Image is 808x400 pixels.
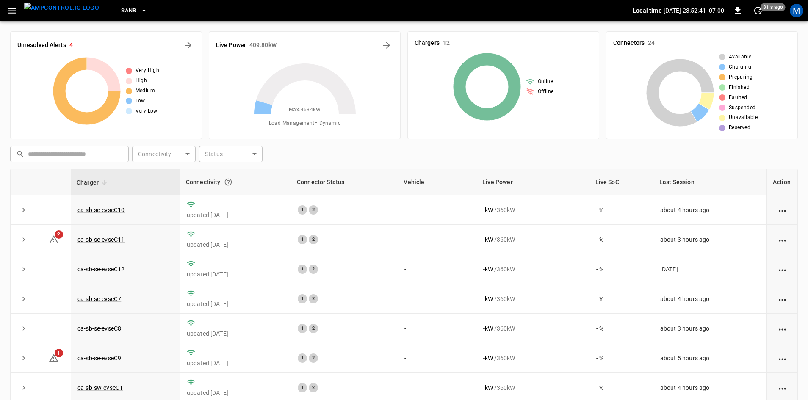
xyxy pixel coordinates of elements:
[483,383,582,392] div: / 360 kW
[398,343,476,373] td: -
[777,295,788,303] div: action cell options
[589,343,653,373] td: - %
[298,294,307,303] div: 1
[249,41,277,50] h6: 409.80 kW
[49,235,59,242] a: 2
[790,4,803,17] div: profile-icon
[187,211,284,219] p: updated [DATE]
[633,6,662,15] p: Local time
[589,254,653,284] td: - %
[483,295,582,303] div: / 360 kW
[589,195,653,225] td: - %
[187,389,284,397] p: updated [DATE]
[187,329,284,338] p: updated [DATE]
[49,354,59,361] a: 1
[309,205,318,215] div: 2
[483,295,493,303] p: - kW
[653,225,766,254] td: about 3 hours ago
[398,284,476,314] td: -
[653,169,766,195] th: Last Session
[298,324,307,333] div: 1
[298,235,307,244] div: 1
[398,314,476,343] td: -
[751,4,765,17] button: set refresh interval
[121,6,136,16] span: SanB
[181,39,195,52] button: All Alerts
[729,73,753,82] span: Preparing
[777,206,788,214] div: action cell options
[186,174,285,190] div: Connectivity
[589,284,653,314] td: - %
[17,292,30,305] button: expand row
[777,235,788,244] div: action cell options
[729,83,750,92] span: Finished
[17,204,30,216] button: expand row
[77,355,121,361] a: ca-sb-se-evseC9
[476,169,589,195] th: Live Power
[653,314,766,343] td: about 3 hours ago
[761,3,786,11] span: 31 s ago
[187,270,284,279] p: updated [DATE]
[136,97,145,105] span: Low
[729,94,747,102] span: Faulted
[380,39,393,52] button: Energy Overview
[55,349,63,357] span: 1
[653,284,766,314] td: about 4 hours ago
[298,265,307,274] div: 1
[69,41,73,50] h6: 4
[589,225,653,254] td: - %
[77,295,121,302] a: ca-sb-se-evseC7
[483,235,493,244] p: - kW
[291,169,398,195] th: Connector Status
[648,39,655,48] h6: 24
[77,384,123,391] a: ca-sb-sw-evseC1
[136,107,158,116] span: Very Low
[729,63,751,72] span: Charging
[766,169,797,195] th: Action
[483,265,493,273] p: - kW
[483,324,493,333] p: - kW
[309,265,318,274] div: 2
[55,230,63,239] span: 2
[538,77,553,86] span: Online
[653,195,766,225] td: about 4 hours ago
[777,354,788,362] div: action cell options
[118,3,151,19] button: SanB
[483,206,582,214] div: / 360 kW
[483,206,493,214] p: - kW
[729,53,752,61] span: Available
[483,265,582,273] div: / 360 kW
[77,325,121,332] a: ca-sb-se-evseC8
[216,41,246,50] h6: Live Power
[298,205,307,215] div: 1
[17,322,30,335] button: expand row
[483,354,493,362] p: - kW
[664,6,724,15] p: [DATE] 23:52:41 -07:00
[538,88,554,96] span: Offline
[729,113,758,122] span: Unavailable
[729,104,756,112] span: Suspended
[77,266,125,273] a: ca-sb-se-evseC12
[729,124,750,132] span: Reserved
[187,240,284,249] p: updated [DATE]
[309,324,318,333] div: 2
[589,314,653,343] td: - %
[269,119,341,128] span: Load Management = Dynamic
[653,343,766,373] td: about 5 hours ago
[398,225,476,254] td: -
[443,39,450,48] h6: 12
[309,383,318,392] div: 2
[309,353,318,363] div: 2
[187,359,284,367] p: updated [DATE]
[136,87,155,95] span: Medium
[398,195,476,225] td: -
[777,265,788,273] div: action cell options
[289,106,321,114] span: Max. 4634 kW
[17,381,30,394] button: expand row
[483,383,493,392] p: - kW
[77,207,125,213] a: ca-sb-se-evseC10
[483,354,582,362] div: / 360 kW
[17,352,30,364] button: expand row
[483,324,582,333] div: / 360 kW
[17,263,30,276] button: expand row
